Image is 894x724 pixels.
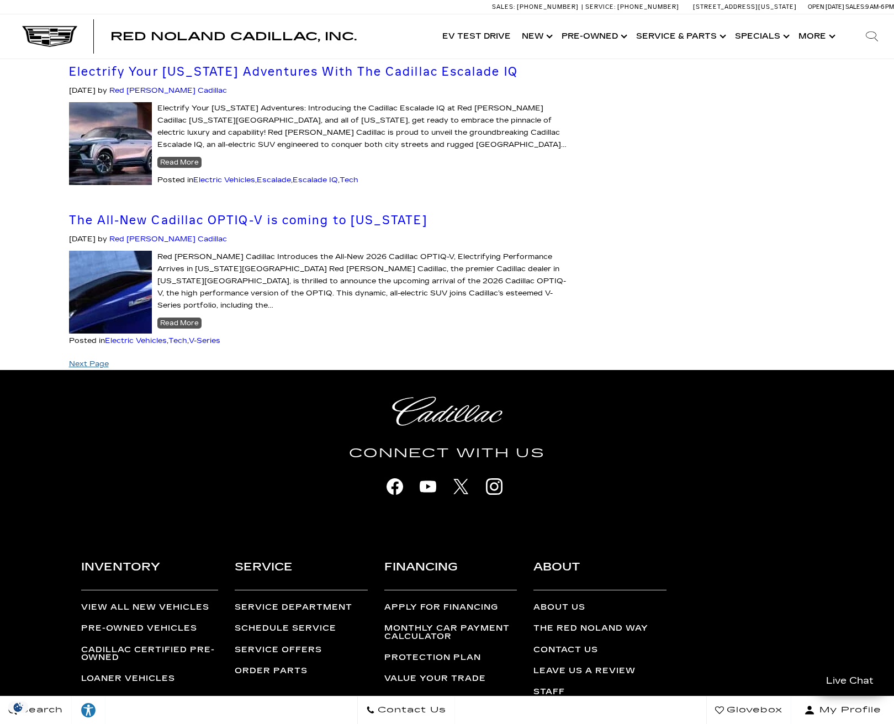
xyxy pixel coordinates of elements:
[693,3,797,10] a: [STREET_ADDRESS][US_STATE]
[110,30,357,43] span: Red Noland Cadillac, Inc.
[235,558,368,590] h3: Service
[109,86,227,95] a: Red [PERSON_NAME] Cadillac
[72,696,105,724] a: Explore your accessibility options
[157,318,202,329] a: Read More
[81,604,218,611] a: View All New Vehicles
[480,473,508,500] a: instagram
[533,558,666,590] h3: About
[91,397,803,426] a: Cadillac Light Heritage Logo
[392,397,502,426] img: Cadillac Light Heritage Logo
[447,473,475,500] a: X
[235,604,368,611] a: Service Department
[81,625,218,632] a: Pre-Owned Vehicles
[706,696,791,724] a: Glovebox
[69,64,518,79] a: Electrify Your [US_STATE] Adventures With The Cadillac Escalade IQ
[69,102,568,151] p: Electrify Your [US_STATE] Adventures: Introducing the Cadillac Escalade IQ at Red [PERSON_NAME] C...
[581,4,682,10] a: Service: [PHONE_NUMBER]
[98,235,107,244] span: by
[69,360,109,368] a: Next Page
[81,558,218,590] h3: Inventory
[69,251,568,311] p: Red [PERSON_NAME] Cadillac Introduces the All-New 2026 Cadillac OPTIQ-V, Electrifying Performance...
[384,654,517,662] a: Protection Plan
[556,14,631,59] a: Pre-Owned
[72,702,105,718] div: Explore your accessibility options
[375,702,446,718] span: Contact Us
[517,3,579,10] span: [PHONE_NUMBER]
[808,3,844,10] span: Open [DATE]
[617,3,679,10] span: [PHONE_NUMBER]
[384,625,517,641] a: Monthly Car Payment Calculator
[631,14,729,59] a: Service & Parts
[81,646,218,662] a: Cadillac Certified Pre-Owned
[814,668,886,694] a: Live Chat
[110,31,357,42] a: Red Noland Cadillac, Inc.
[22,26,77,47] img: Cadillac Dark Logo with Cadillac White Text
[381,473,409,500] a: facebook
[815,702,881,718] span: My Profile
[791,696,894,724] button: Open user profile menu
[168,336,187,345] a: Tech
[357,696,455,724] a: Contact Us
[189,336,220,345] a: V-Series
[533,688,666,696] a: Staff
[91,443,803,463] h4: Connect With Us
[414,473,442,500] a: youtube
[729,14,793,59] a: Specials
[157,157,202,168] a: Read More
[384,558,517,590] h3: Financing
[69,174,568,186] div: Posted in , , ,
[850,14,894,59] div: Search
[235,646,368,654] a: Service Offers
[69,235,96,244] span: [DATE]
[235,625,368,632] a: Schedule Service
[6,701,31,713] img: Opt-Out Icon
[845,3,865,10] span: Sales:
[81,675,218,683] a: Loaner Vehicles
[69,335,568,347] div: Posted in , ,
[293,176,338,184] a: Escalade IQ
[340,176,358,184] a: Tech
[17,702,63,718] span: Search
[105,336,167,345] a: Electric Vehicles
[533,604,666,611] a: About Us
[492,3,515,10] span: Sales:
[533,625,666,632] a: The Red Noland Way
[585,3,616,10] span: Service:
[821,674,879,687] span: Live Chat
[533,646,666,654] a: Contact Us
[724,702,782,718] span: Glovebox
[516,14,556,59] a: New
[6,701,31,713] section: Click to Open Cookie Consent Modal
[257,176,291,184] a: Escalade
[98,86,107,95] span: by
[193,176,255,184] a: Electric Vehicles
[69,86,96,95] span: [DATE]
[109,235,227,244] a: Red [PERSON_NAME] Cadillac
[235,667,368,675] a: Order Parts
[384,604,517,611] a: Apply for Financing
[865,3,894,10] span: 9 AM-6 PM
[492,4,581,10] a: Sales: [PHONE_NUMBER]
[437,14,516,59] a: EV Test Drive
[533,667,666,675] a: Leave Us a Review
[69,213,427,228] a: The All-New Cadillac OPTIQ-V is coming to [US_STATE]
[793,14,839,59] button: More
[384,675,517,683] a: Value Your Trade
